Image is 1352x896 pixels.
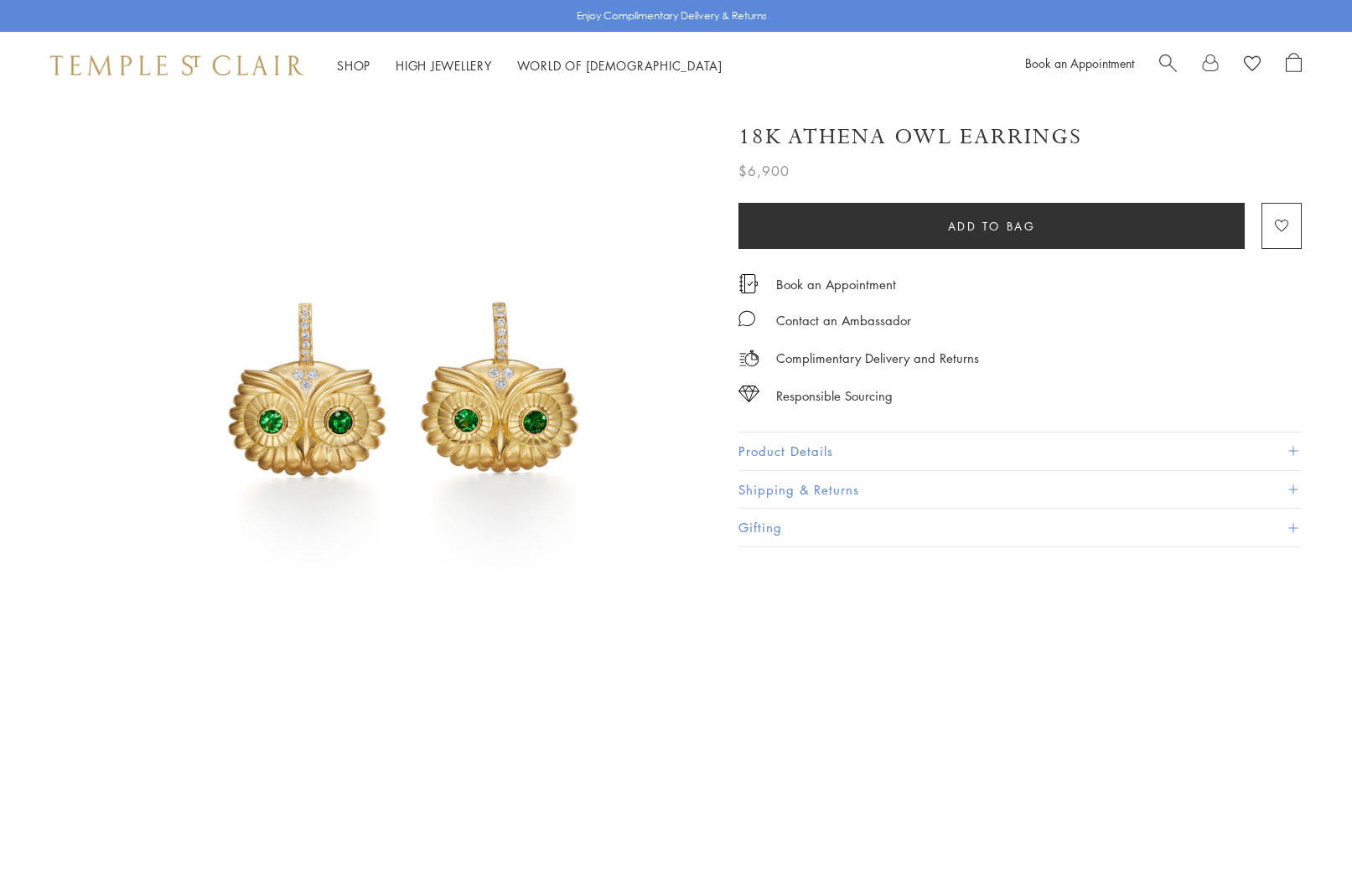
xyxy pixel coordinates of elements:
[776,348,979,369] p: Complimentary Delivery and Returns
[1244,53,1261,78] a: View Wishlist
[738,310,755,327] img: MessageIcon-01_2.svg
[1159,53,1177,78] a: Search
[396,57,492,74] a: High JewelleryHigh Jewellery
[776,275,896,293] a: Book an Appointment
[517,57,723,74] a: World of [DEMOGRAPHIC_DATA]World of [DEMOGRAPHIC_DATA]
[738,432,1302,470] button: Product Details
[577,8,767,24] p: Enjoy Complimentary Delivery & Returns
[337,55,723,76] nav: Main navigation
[1268,817,1335,879] iframe: Gorgias live chat messenger
[738,274,759,293] img: icon_appointment.svg
[738,122,1082,152] h1: 18K Athena Owl Earrings
[776,386,893,407] div: Responsible Sourcing
[738,386,759,402] img: icon_sourcing.svg
[776,310,911,331] div: Contact an Ambassador
[738,203,1245,249] button: Add to bag
[738,509,1302,546] button: Gifting
[738,348,759,369] img: icon_delivery.svg
[738,160,790,182] span: $6,900
[109,99,698,688] img: E36186-OWLTG
[1286,53,1302,78] a: Open Shopping Bag
[337,57,370,74] a: ShopShop
[738,471,1302,509] button: Shipping & Returns
[1025,54,1134,71] a: Book an Appointment
[948,217,1036,236] span: Add to bag
[50,55,303,75] img: Temple St. Clair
